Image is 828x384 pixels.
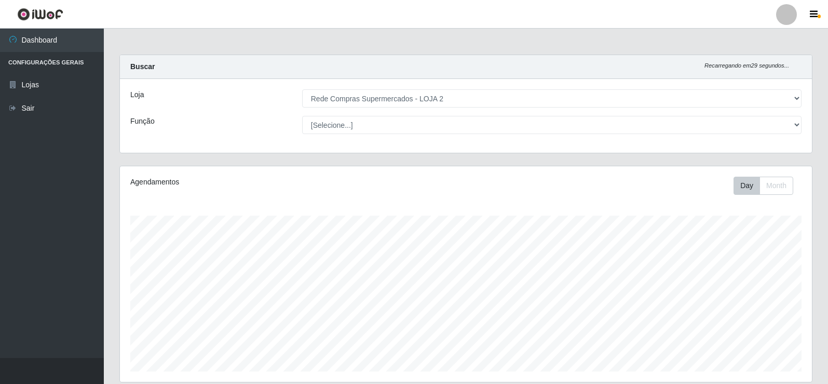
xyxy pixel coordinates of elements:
[734,177,793,195] div: First group
[734,177,802,195] div: Toolbar with button groups
[704,62,789,69] i: Recarregando em 29 segundos...
[130,177,401,188] div: Agendamentos
[130,89,144,100] label: Loja
[17,8,63,21] img: CoreUI Logo
[759,177,793,195] button: Month
[130,116,155,127] label: Função
[734,177,760,195] button: Day
[130,62,155,71] strong: Buscar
